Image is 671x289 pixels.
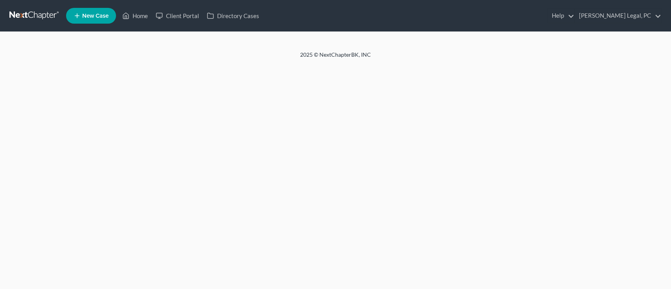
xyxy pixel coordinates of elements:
a: Client Portal [152,9,203,23]
new-legal-case-button: New Case [66,8,116,24]
a: [PERSON_NAME] Legal, PC [575,9,661,23]
a: Directory Cases [203,9,263,23]
a: Help [548,9,574,23]
a: Home [118,9,152,23]
div: 2025 © NextChapterBK, INC [111,51,560,65]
